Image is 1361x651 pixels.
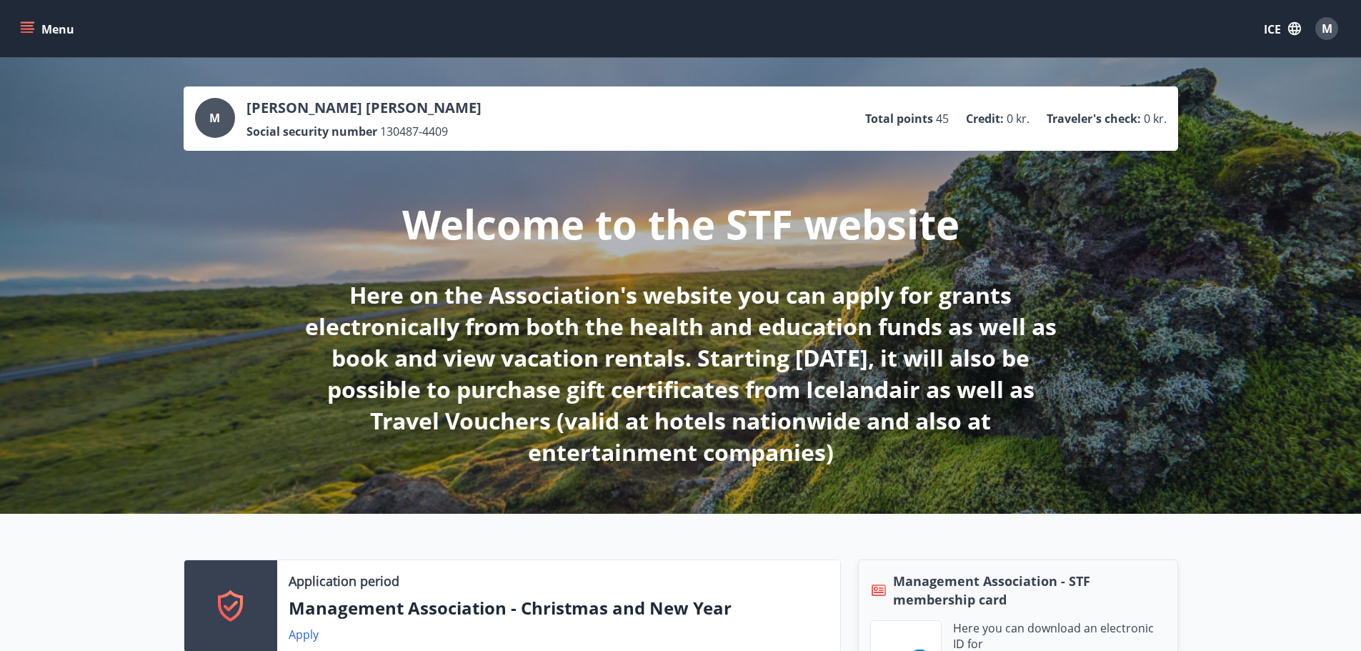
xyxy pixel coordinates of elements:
font: Total points [865,111,933,126]
font: Application period [289,572,399,590]
font: [PERSON_NAME] [PERSON_NAME] [246,98,482,117]
font: ICE [1264,21,1281,37]
font: : [1000,111,1004,126]
font: M [209,110,220,126]
font: : [1137,111,1141,126]
font: Management Association - Christmas and New Year [289,596,732,620]
font: 0 kr. [1144,111,1167,126]
font: Traveler's check [1047,111,1137,126]
button: M [1310,11,1344,46]
font: 0 kr. [1007,111,1030,126]
font: Social security number [246,124,377,139]
font: Here on the Association's website you can apply for grants electronically from both the health an... [305,279,1057,467]
font: Apply [289,627,319,642]
span: 45 [936,111,949,126]
font: Menu [41,21,74,37]
font: Credit [966,111,1000,126]
font: Welcome to the STF website [402,197,959,251]
button: menu [17,16,80,41]
span: M [1322,21,1332,36]
span: 130487-4409 [380,124,448,139]
font: Management Association - STF membership card [893,572,1090,608]
button: ICE [1258,15,1307,42]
